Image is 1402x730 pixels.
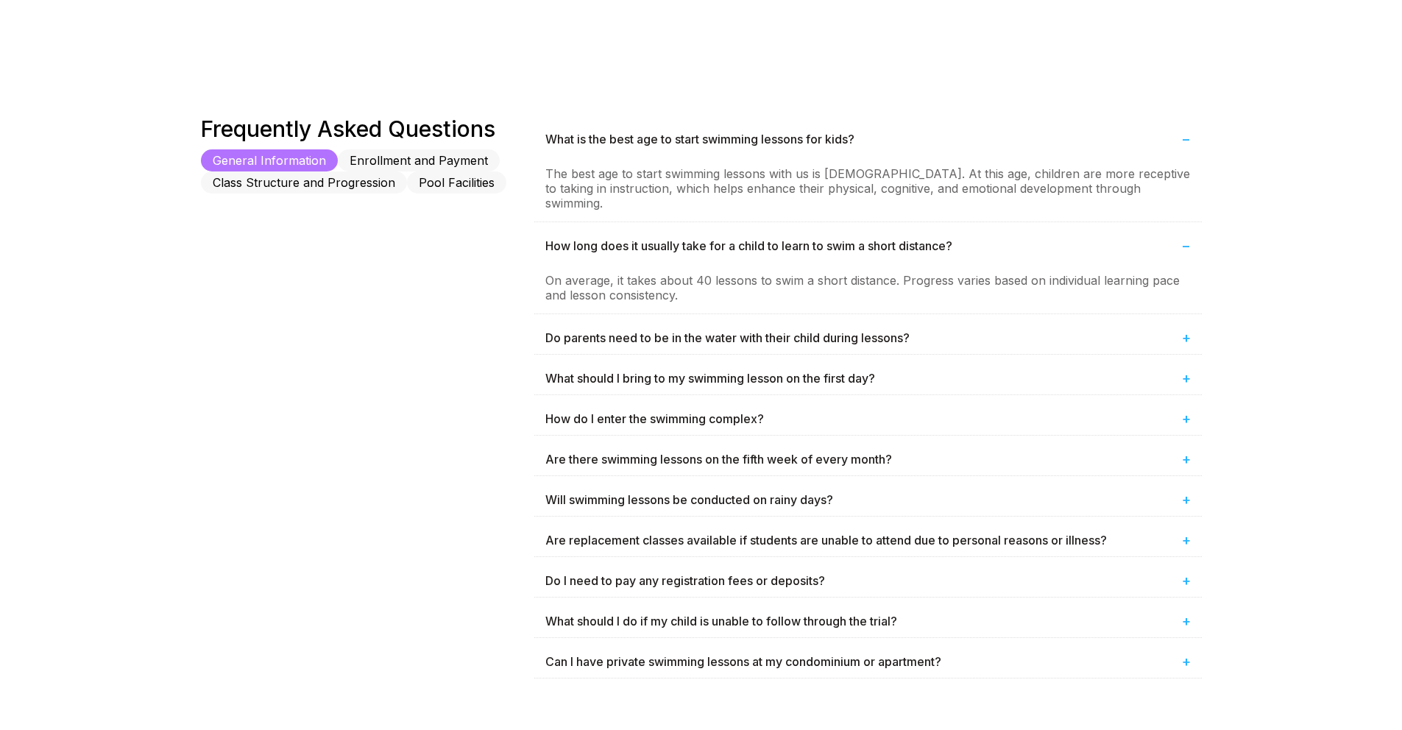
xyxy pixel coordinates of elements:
[1181,237,1191,255] span: −
[534,403,1202,435] div: How do I enter the swimming complex?
[201,116,534,142] div: Frequently Asked Questions
[1182,612,1191,630] span: +
[545,166,1191,210] p: The best age to start swimming lessons with us is [DEMOGRAPHIC_DATA]. At this age, children are m...
[407,171,506,194] button: Pool Facilities
[1182,491,1191,508] span: +
[1182,410,1191,428] span: +
[534,322,1202,354] div: Do parents need to be in the water with their child during lessons?
[534,645,1202,678] div: Can I have private swimming lessons at my condominium or apartment?
[1182,369,1191,387] span: +
[1181,130,1191,148] span: −
[1182,329,1191,347] span: +
[534,605,1202,637] div: What should I do if my child is unable to follow through the trial?
[1182,531,1191,549] span: +
[338,149,500,171] button: Enrollment and Payment
[1182,653,1191,670] span: +
[534,123,1202,155] div: What is the best age to start swimming lessons for kids?
[534,483,1202,516] div: Will swimming lessons be conducted on rainy days?
[534,443,1202,475] div: Are there swimming lessons on the fifth week of every month?
[1182,572,1191,589] span: +
[534,524,1202,556] div: Are replacement classes available if students are unable to attend due to personal reasons or ill...
[534,362,1202,394] div: What should I bring to my swimming lesson on the first day?
[534,230,1202,262] div: How long does it usually take for a child to learn to swim a short distance?
[201,171,407,194] button: Class Structure and Progression
[201,149,338,171] button: General Information
[1182,450,1191,468] span: +
[545,273,1191,302] p: On average, it takes about 40 lessons to swim a short distance. Progress varies based on individu...
[534,564,1202,597] div: Do I need to pay any registration fees or deposits?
